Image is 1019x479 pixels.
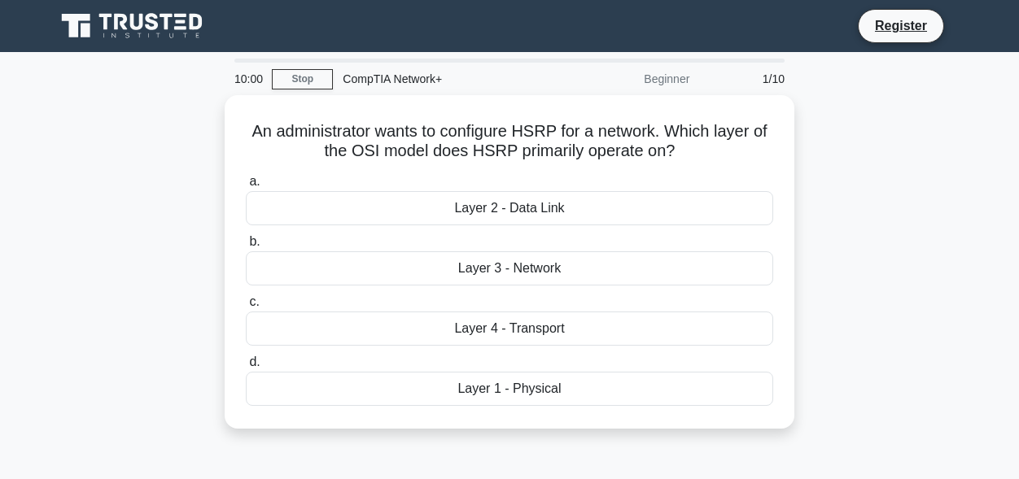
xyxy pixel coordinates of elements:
div: Layer 3 - Network [246,251,773,285]
a: Register [865,15,937,36]
div: Layer 2 - Data Link [246,191,773,225]
div: Layer 1 - Physical [246,372,773,406]
div: Layer 4 - Transport [246,311,773,346]
span: c. [249,294,259,308]
div: CompTIA Network+ [333,63,557,95]
div: Beginner [557,63,699,95]
a: Stop [272,69,333,89]
span: a. [249,174,260,188]
h5: An administrator wants to configure HSRP for a network. Which layer of the OSI model does HSRP pr... [244,121,775,162]
span: d. [249,355,260,368]
div: 10:00 [225,63,272,95]
span: b. [249,234,260,248]
div: 1/10 [699,63,794,95]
